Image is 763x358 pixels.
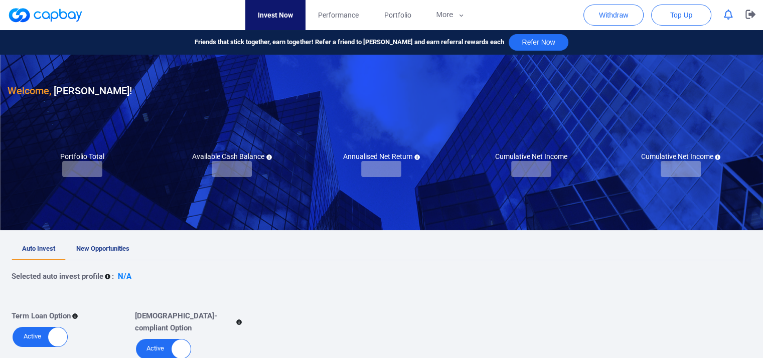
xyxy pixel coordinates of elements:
span: Auto Invest [22,245,55,252]
p: Term Loan Option [12,310,71,322]
span: Top Up [670,10,692,20]
span: Portfolio [384,10,411,21]
h5: Cumulative Net Income [641,152,720,161]
p: Selected auto invest profile [12,270,103,282]
h3: [PERSON_NAME] ! [8,83,132,99]
h5: Available Cash Balance [192,152,272,161]
p: [DEMOGRAPHIC_DATA]-compliant Option [135,310,235,334]
h5: Cumulative Net Income [495,152,567,161]
button: Top Up [651,5,711,26]
p: N/A [118,270,131,282]
button: Refer Now [509,34,568,51]
span: Welcome, [8,85,51,97]
button: Withdraw [583,5,644,26]
span: Friends that stick together, earn together! Refer a friend to [PERSON_NAME] and earn referral rew... [195,37,504,48]
h5: Portfolio Total [60,152,104,161]
span: Performance [318,10,359,21]
span: New Opportunities [76,245,129,252]
p: : [112,270,114,282]
h5: Annualised Net Return [343,152,420,161]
